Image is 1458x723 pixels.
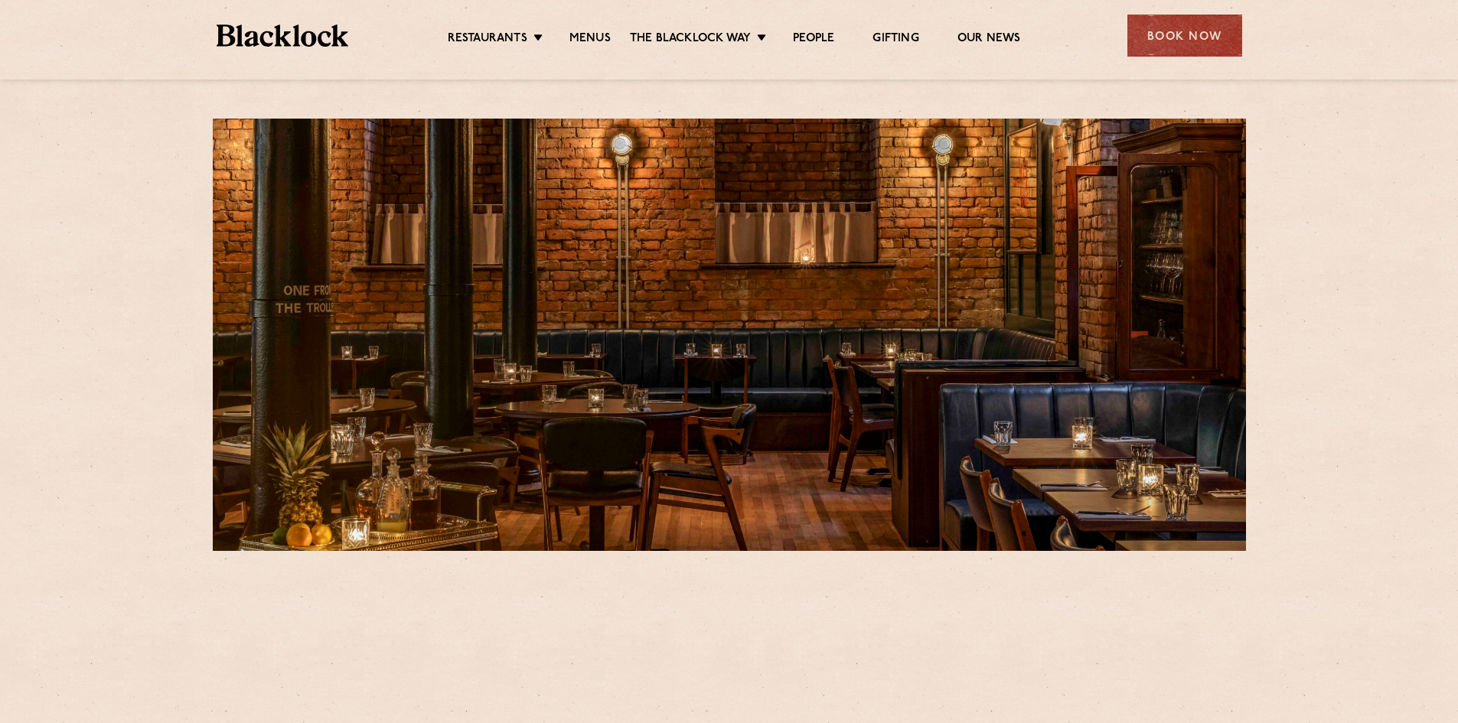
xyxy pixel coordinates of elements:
[630,31,751,48] a: The Blacklock Way
[217,24,349,47] img: BL_Textured_Logo-footer-cropped.svg
[569,31,611,48] a: Menus
[873,31,918,48] a: Gifting
[793,31,834,48] a: People
[957,31,1021,48] a: Our News
[448,31,527,48] a: Restaurants
[1127,15,1242,57] div: Book Now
